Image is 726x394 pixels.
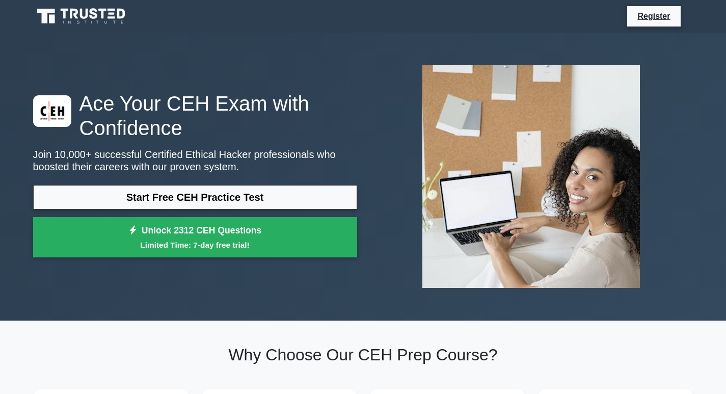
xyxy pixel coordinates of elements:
[33,345,693,364] h2: Why Choose Our CEH Prep Course?
[33,148,357,173] p: Join 10,000+ successful Certified Ethical Hacker professionals who boosted their careers with our...
[33,217,357,258] a: Unlock 2312 CEH QuestionsLimited Time: 7-day free trial!
[46,239,344,251] small: Limited Time: 7-day free trial!
[33,91,357,140] h1: Ace Your CEH Exam with Confidence
[33,185,357,209] a: Start Free CEH Practice Test
[631,10,676,22] a: Register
